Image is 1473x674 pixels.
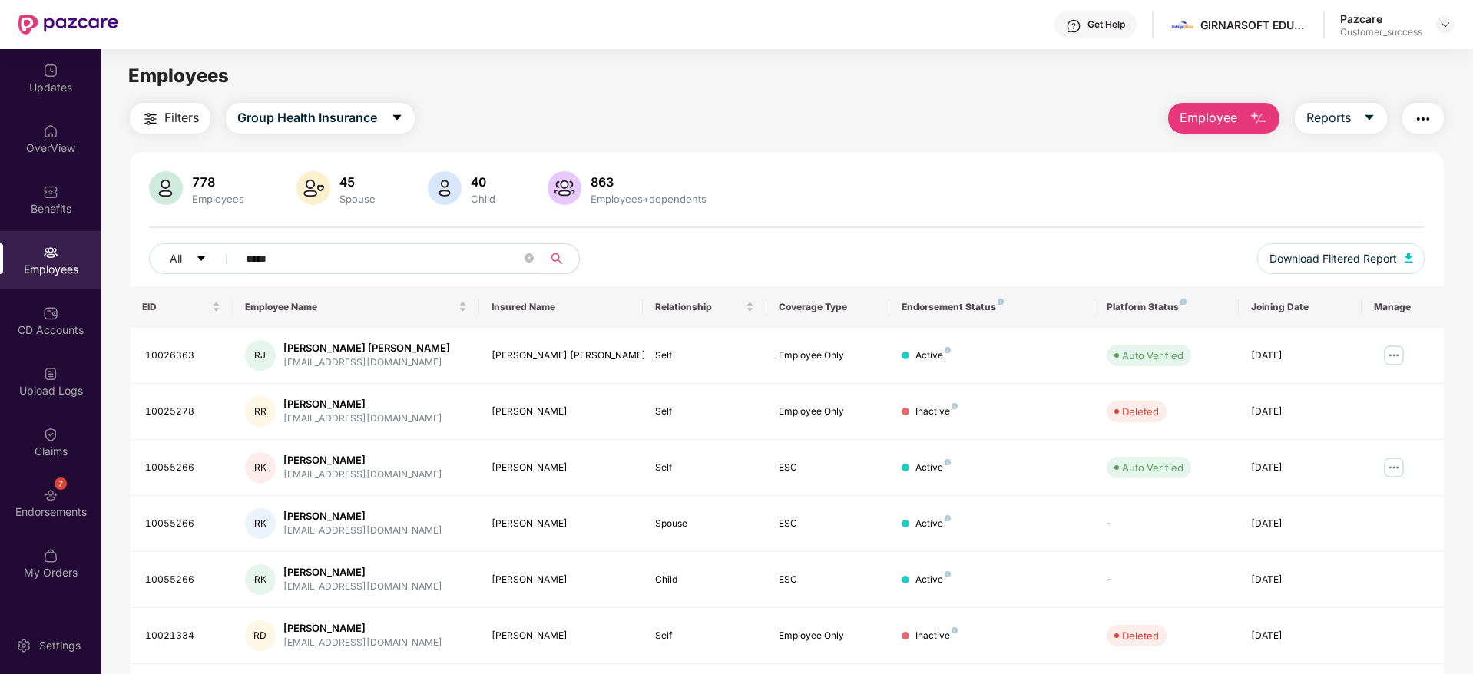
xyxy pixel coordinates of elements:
[1122,460,1183,475] div: Auto Verified
[1122,628,1159,643] div: Deleted
[1362,286,1444,328] th: Manage
[43,63,58,78] img: svg+xml;base64,PHN2ZyBpZD0iVXBkYXRlZCIgeG1sbnM9Imh0dHA6Ly93d3cudzMub3JnLzIwMDAvc3ZnIiB3aWR0aD0iMj...
[233,286,479,328] th: Employee Name
[145,461,220,475] div: 10055266
[492,405,631,419] div: [PERSON_NAME]
[16,638,31,653] img: svg+xml;base64,PHN2ZyBpZD0iU2V0dGluZy0yMHgyMCIgeG1sbnM9Imh0dHA6Ly93d3cudzMub3JnLzIwMDAvc3ZnIiB3aW...
[1251,573,1349,587] div: [DATE]
[283,341,450,355] div: [PERSON_NAME] [PERSON_NAME]
[779,573,877,587] div: ESC
[1340,12,1422,26] div: Pazcare
[915,517,951,531] div: Active
[1168,103,1279,134] button: Employee
[915,573,951,587] div: Active
[525,252,534,266] span: close-circle
[1066,18,1081,34] img: svg+xml;base64,PHN2ZyBpZD0iSGVscC0zMngzMiIgeG1sbnM9Imh0dHA6Ly93d3cudzMub3JnLzIwMDAvc3ZnIiB3aWR0aD...
[766,286,889,328] th: Coverage Type
[952,403,958,409] img: svg+xml;base64,PHN2ZyB4bWxucz0iaHR0cDovL3d3dy53My5vcmcvMjAwMC9zdmciIHdpZHRoPSI4IiBoZWlnaHQ9IjgiIH...
[164,108,199,127] span: Filters
[1107,301,1226,313] div: Platform Status
[145,517,220,531] div: 10055266
[468,174,498,190] div: 40
[492,573,631,587] div: [PERSON_NAME]
[1239,286,1362,328] th: Joining Date
[1250,110,1268,128] img: svg+xml;base64,PHN2ZyB4bWxucz0iaHR0cDovL3d3dy53My5vcmcvMjAwMC9zdmciIHhtbG5zOnhsaW5rPSJodHRwOi8vd3...
[1200,18,1308,32] div: GIRNARSOFT EDUCATION SERVICES PRIVATE LIMITED
[237,108,377,127] span: Group Health Insurance
[1251,629,1349,643] div: [DATE]
[548,171,581,205] img: svg+xml;base64,PHN2ZyB4bWxucz0iaHR0cDovL3d3dy53My5vcmcvMjAwMC9zdmciIHhtbG5zOnhsaW5rPSJodHRwOi8vd3...
[245,508,276,539] div: RK
[1251,349,1349,363] div: [DATE]
[245,301,455,313] span: Employee Name
[492,517,631,531] div: [PERSON_NAME]
[779,461,877,475] div: ESC
[145,573,220,587] div: 10055266
[655,629,753,643] div: Self
[43,306,58,321] img: svg+xml;base64,PHN2ZyBpZD0iQ0RfQWNjb3VudHMiIGRhdGEtbmFtZT0iQ0QgQWNjb3VudHMiIHhtbG5zPSJodHRwOi8vd3...
[1257,243,1425,274] button: Download Filtered Report
[525,253,534,263] span: close-circle
[588,193,710,205] div: Employees+dependents
[1382,343,1406,368] img: manageButton
[1382,455,1406,480] img: manageButton
[1295,103,1387,134] button: Reportscaret-down
[43,124,58,139] img: svg+xml;base64,PHN2ZyBpZD0iSG9tZSIgeG1sbnM9Imh0dHA6Ly93d3cudzMub3JnLzIwMDAvc3ZnIiB3aWR0aD0iMjAiIG...
[915,461,951,475] div: Active
[945,347,951,353] img: svg+xml;base64,PHN2ZyB4bWxucz0iaHR0cDovL3d3dy53My5vcmcvMjAwMC9zdmciIHdpZHRoPSI4IiBoZWlnaHQ9IjgiIH...
[643,286,766,328] th: Relationship
[170,250,182,267] span: All
[189,174,247,190] div: 778
[541,253,571,265] span: search
[655,301,742,313] span: Relationship
[779,517,877,531] div: ESC
[283,580,442,594] div: [EMAIL_ADDRESS][DOMAIN_NAME]
[915,405,958,419] div: Inactive
[492,629,631,643] div: [PERSON_NAME]
[141,110,160,128] img: svg+xml;base64,PHN2ZyB4bWxucz0iaHR0cDovL3d3dy53My5vcmcvMjAwMC9zdmciIHdpZHRoPSIyNCIgaGVpZ2h0PSIyNC...
[149,171,183,205] img: svg+xml;base64,PHN2ZyB4bWxucz0iaHR0cDovL3d3dy53My5vcmcvMjAwMC9zdmciIHhtbG5zOnhsaW5rPSJodHRwOi8vd3...
[283,524,442,538] div: [EMAIL_ADDRESS][DOMAIN_NAME]
[479,286,644,328] th: Insured Name
[915,349,951,363] div: Active
[145,405,220,419] div: 10025278
[43,487,58,503] img: svg+xml;base64,PHN2ZyBpZD0iRW5kb3JzZW1lbnRzIiB4bWxucz0iaHR0cDovL3d3dy53My5vcmcvMjAwMC9zdmciIHdpZH...
[43,245,58,260] img: svg+xml;base64,PHN2ZyBpZD0iRW1wbG95ZWVzIiB4bWxucz0iaHR0cDovL3d3dy53My5vcmcvMjAwMC9zdmciIHdpZHRoPS...
[1306,108,1351,127] span: Reports
[1251,461,1349,475] div: [DATE]
[428,171,462,205] img: svg+xml;base64,PHN2ZyB4bWxucz0iaHR0cDovL3d3dy53My5vcmcvMjAwMC9zdmciIHhtbG5zOnhsaW5rPSJodHRwOi8vd3...
[541,243,580,274] button: search
[915,629,958,643] div: Inactive
[1094,552,1238,608] td: -
[296,171,330,205] img: svg+xml;base64,PHN2ZyB4bWxucz0iaHR0cDovL3d3dy53My5vcmcvMjAwMC9zdmciIHhtbG5zOnhsaW5rPSJodHRwOi8vd3...
[945,571,951,577] img: svg+xml;base64,PHN2ZyB4bWxucz0iaHR0cDovL3d3dy53My5vcmcvMjAwMC9zdmciIHdpZHRoPSI4IiBoZWlnaHQ9IjgiIH...
[952,627,958,633] img: svg+xml;base64,PHN2ZyB4bWxucz0iaHR0cDovL3d3dy53My5vcmcvMjAwMC9zdmciIHdpZHRoPSI4IiBoZWlnaHQ9IjgiIH...
[128,64,229,87] span: Employees
[145,349,220,363] div: 10026363
[336,174,379,190] div: 45
[1180,108,1237,127] span: Employee
[1094,496,1238,552] td: -
[655,573,753,587] div: Child
[655,349,753,363] div: Self
[226,103,415,134] button: Group Health Insurancecaret-down
[283,565,442,580] div: [PERSON_NAME]
[130,286,233,328] th: EID
[245,340,276,371] div: RJ
[945,515,951,521] img: svg+xml;base64,PHN2ZyB4bWxucz0iaHR0cDovL3d3dy53My5vcmcvMjAwMC9zdmciIHdpZHRoPSI4IiBoZWlnaHQ9IjgiIH...
[655,405,753,419] div: Self
[149,243,243,274] button: Allcaret-down
[189,193,247,205] div: Employees
[283,355,450,370] div: [EMAIL_ADDRESS][DOMAIN_NAME]
[145,629,220,643] div: 10021334
[283,411,442,426] div: [EMAIL_ADDRESS][DOMAIN_NAME]
[492,349,631,363] div: [PERSON_NAME] [PERSON_NAME]
[779,405,877,419] div: Employee Only
[43,366,58,382] img: svg+xml;base64,PHN2ZyBpZD0iVXBsb2FkX0xvZ3MiIGRhdGEtbmFtZT0iVXBsb2FkIExvZ3MiIHhtbG5zPSJodHRwOi8vd3...
[1363,111,1375,125] span: caret-down
[283,621,442,636] div: [PERSON_NAME]
[1087,18,1125,31] div: Get Help
[492,461,631,475] div: [PERSON_NAME]
[1180,299,1187,305] img: svg+xml;base64,PHN2ZyB4bWxucz0iaHR0cDovL3d3dy53My5vcmcvMjAwMC9zdmciIHdpZHRoPSI4IiBoZWlnaHQ9IjgiIH...
[1171,14,1193,36] img: cd%20colored%20full%20logo%20(1).png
